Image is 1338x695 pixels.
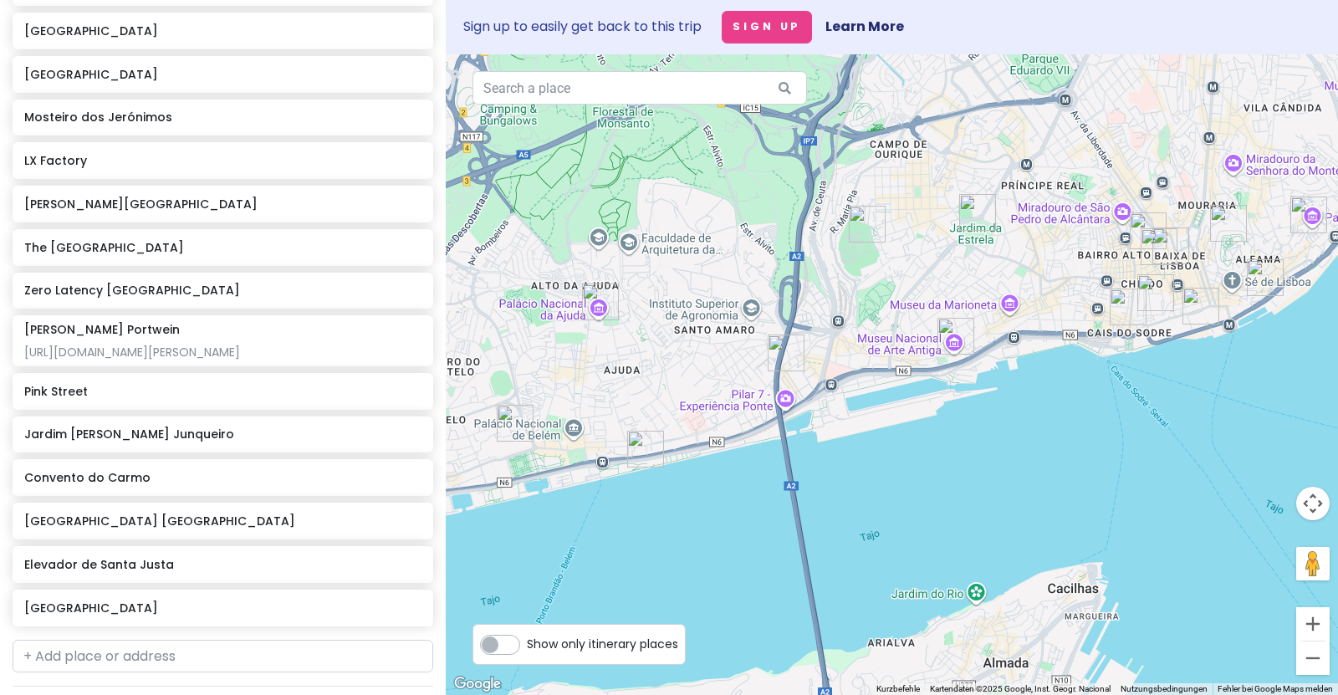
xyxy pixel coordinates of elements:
div: Pink Street [1110,289,1146,325]
img: Google [450,673,505,695]
input: + Add place or address [13,640,433,673]
h6: Zero Latency [GEOGRAPHIC_DATA] [24,283,421,298]
h6: Jardim [PERSON_NAME] Junqueiro [24,427,421,442]
div: Taylor's Portwein [1247,259,1284,296]
div: Prazeres Cemetery Lisbon [849,206,886,243]
a: Nutzungsbedingungen (wird in neuem Tab geöffnet) [1121,684,1208,693]
h6: The [GEOGRAPHIC_DATA] [24,240,421,255]
button: Kurzbefehle [876,683,920,695]
h6: [GEOGRAPHIC_DATA] [24,67,421,82]
button: Kamerasteuerung für die Karte [1296,487,1330,520]
button: Pegman auf die Karte ziehen, um Street View aufzurufen [1296,547,1330,580]
div: Elevador de Santa Justa [1152,227,1189,264]
div: Nationalmuseum für alte Kunst [937,318,974,355]
h6: Pink Street [24,384,421,399]
span: Kartendaten ©2025 Google, Inst. Geogr. Nacional [930,684,1111,693]
div: Convento do Carmo [1141,228,1177,265]
h6: Convento do Carmo [24,470,421,485]
div: The National Museum of Contemporary Art [1137,274,1174,311]
h6: [PERSON_NAME][GEOGRAPHIC_DATA] [24,197,421,212]
button: Sign Up [722,11,812,43]
div: R. do Duque 61 [1130,212,1167,249]
button: Vergrößern [1296,607,1330,641]
div: Castelo de São Jorge [1210,205,1247,242]
h6: [GEOGRAPHIC_DATA] [24,23,421,38]
div: Panteão Nacional [1290,197,1327,233]
div: Palácio Nacional da Ajuda [582,284,619,320]
input: Search a place [472,71,807,105]
h6: [GEOGRAPHIC_DATA] [24,600,421,616]
h6: Elevador de Santa Justa [24,557,421,572]
h6: LX Factory [24,153,421,168]
h6: Mosteiro dos Jerónimos [24,110,421,125]
div: Jardim Guerra Junqueiro [959,194,996,231]
a: Learn More [825,17,904,36]
span: Show only itinerary places [527,635,678,653]
button: Verkleinern [1296,641,1330,675]
a: Fehler bei Google Maps melden [1218,684,1333,693]
h6: [GEOGRAPHIC_DATA] [GEOGRAPHIC_DATA] [24,514,421,529]
div: Praça do Comércio [1182,288,1219,325]
div: LX Factory [768,335,804,371]
h6: [PERSON_NAME] Portwein [24,322,180,337]
a: Dieses Gebiet in Google Maps öffnen (in neuem Fenster) [450,673,505,695]
div: Mosteiro dos Jerónimos [497,405,534,442]
div: Museu de Arte, Arquitetura e Tecnologia [627,431,664,468]
div: [URL][DOMAIN_NAME][PERSON_NAME] [24,345,421,360]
